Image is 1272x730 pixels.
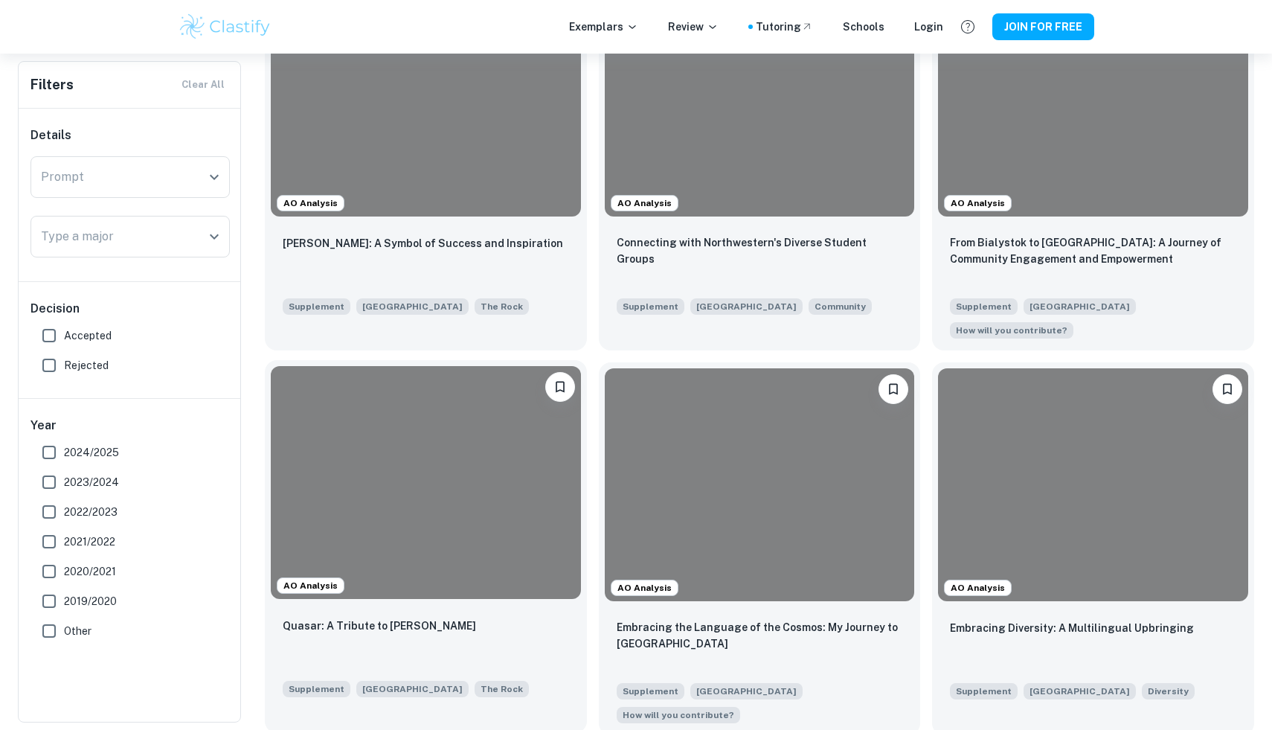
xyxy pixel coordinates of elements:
[1212,374,1242,404] button: Please log in to bookmark exemplars
[64,534,115,550] span: 2021/2022
[992,13,1094,40] button: JOIN FOR FREE
[956,324,1067,337] span: How will you contribute?
[950,298,1018,315] span: Supplement
[283,618,476,634] p: Quasar: A Tribute to Cosmic Wonder
[617,619,903,652] p: Embracing the Language of the Cosmos: My Journey to Northwestern
[1024,298,1136,315] span: [GEOGRAPHIC_DATA]
[204,226,225,247] button: Open
[64,474,119,490] span: 2023/2024
[30,74,74,95] h6: Filters
[30,417,230,435] h6: Year
[690,683,803,699] span: [GEOGRAPHIC_DATA]
[668,19,719,35] p: Review
[756,19,813,35] a: Tutoring
[475,297,529,315] span: Painting “The Rock” is a tradition at Northwestern that invites all forms of expression—students ...
[30,127,230,144] h6: Details
[277,196,344,210] span: AO Analysis
[945,581,1011,595] span: AO Analysis
[617,234,903,267] p: Connecting with Northwestern's Diverse Student Groups
[64,444,119,461] span: 2024/2025
[950,321,1073,339] span: We want to be sure we’re considering your application in the context of your personal experiences...
[204,167,225,188] button: Open
[481,682,523,696] span: The Rock
[617,298,684,315] span: Supplement
[843,19,884,35] a: Schools
[178,12,272,42] img: Clastify logo
[64,623,91,639] span: Other
[623,708,734,722] span: How will you contribute?
[283,235,563,252] p: Reese Witherspoon: A Symbol of Success and Inspiration
[809,297,872,315] span: Community and belonging matter at Northwestern. Tell us about one or more communities, networks, ...
[64,563,116,580] span: 2020/2021
[815,300,866,313] span: Community
[569,19,638,35] p: Exemplars
[617,683,684,699] span: Supplement
[277,579,344,592] span: AO Analysis
[955,14,980,39] button: Help and Feedback
[1024,683,1136,699] span: [GEOGRAPHIC_DATA]
[950,620,1194,636] p: Embracing Diversity: A Multilingual Upbringing
[64,327,112,344] span: Accepted
[30,300,230,318] h6: Decision
[1142,682,1195,699] span: Northwestern is a place where people with diverse backgrounds from all over the world can study, ...
[64,357,109,374] span: Rejected
[1148,685,1189,698] span: Diversity
[356,298,469,315] span: [GEOGRAPHIC_DATA]
[356,681,469,697] span: [GEOGRAPHIC_DATA]
[690,298,803,315] span: [GEOGRAPHIC_DATA]
[64,504,118,520] span: 2022/2023
[611,196,678,210] span: AO Analysis
[878,374,908,404] button: Please log in to bookmark exemplars
[283,298,350,315] span: Supplement
[283,681,350,697] span: Supplement
[914,19,943,35] a: Login
[617,705,740,723] span: We want to be sure we’re considering your application in the context of your personal experiences...
[950,234,1236,267] p: From Bialystok to Northwestern: A Journey of Community Engagement and Empowerment
[475,679,529,697] span: Painting “The Rock” is a tradition at Northwestern that invites all forms of expression—students ...
[950,683,1018,699] span: Supplement
[481,300,523,313] span: The Rock
[545,372,575,402] button: Please log in to bookmark exemplars
[611,581,678,595] span: AO Analysis
[64,593,117,609] span: 2019/2020
[945,196,1011,210] span: AO Analysis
